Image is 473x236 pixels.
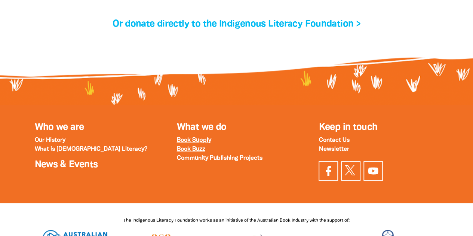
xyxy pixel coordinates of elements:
a: Community Publishing Projects [176,156,262,161]
a: Newsletter [319,147,349,152]
a: What we do [176,123,226,132]
a: Our History [35,138,65,143]
a: Who we are [35,123,84,132]
a: Find us on YouTube [363,161,383,181]
a: Contact Us [319,138,349,143]
a: Book Buzz [176,147,205,152]
a: Find us on Twitter [341,161,360,181]
span: Keep in touch [319,123,377,132]
a: Book Supply [176,138,211,143]
span: The Indigenous Literacy Foundation works as an initiative of the Australian Book Industry with th... [123,218,350,223]
a: Or donate directly to the Indigenous Literacy Foundation > [113,20,360,28]
a: What is [DEMOGRAPHIC_DATA] Literacy? [35,147,147,152]
a: News & Events [35,160,98,169]
a: Visit our facebook page [319,161,338,181]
